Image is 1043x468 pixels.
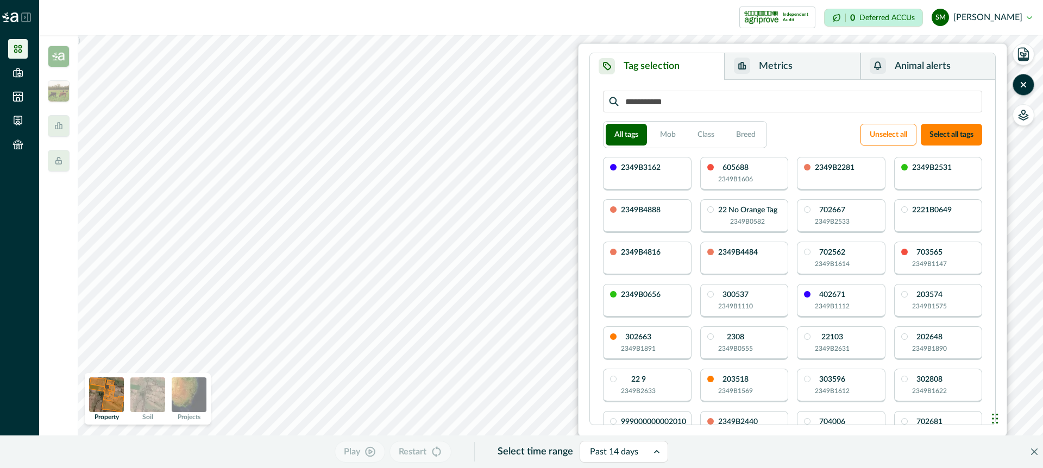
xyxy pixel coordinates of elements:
[142,414,153,420] p: Soil
[916,376,943,383] p: 302808
[621,418,686,426] p: 999000000002010
[859,14,915,22] p: Deferred ACCUs
[621,344,656,353] p: 2349B1891
[621,206,661,214] p: 2349B4888
[815,386,850,396] p: 2349B1612
[860,53,995,80] button: Animal alerts
[815,164,854,172] p: 2349B2281
[625,333,651,341] p: 302663
[631,376,646,383] p: 22 9
[621,164,661,172] p: 2349B3162
[921,124,982,146] button: Select all tags
[718,301,753,311] p: 2349B1110
[718,344,753,353] p: 2349B0555
[819,249,845,256] p: 702562
[819,376,845,383] p: 303596
[718,174,753,184] p: 2349B1606
[783,12,810,23] p: Independent Audit
[78,35,1043,468] canvas: Map
[722,291,749,299] p: 300537
[916,418,943,426] p: 702681
[912,259,947,269] p: 2349B1147
[718,418,758,426] p: 2349B2440
[916,333,943,341] p: 202648
[621,291,661,299] p: 2349B0656
[815,301,850,311] p: 2349B1112
[815,259,850,269] p: 2349B1614
[912,344,947,353] p: 2349B1890
[821,333,843,341] p: 22103
[48,46,70,67] img: insight_carbon-39e2b7a3.png
[178,414,200,420] p: Projects
[912,301,947,311] p: 2349B1575
[819,291,845,299] p: 402671
[130,377,165,412] img: soil preview
[730,217,765,226] p: 2349B0582
[621,386,656,396] p: 2349B2633
[651,124,684,146] button: Mob
[1026,443,1043,460] button: Close
[727,124,764,146] button: Breed
[389,441,451,463] button: Restart
[744,9,778,26] img: certification logo
[725,53,860,80] button: Metrics
[815,217,850,226] p: 2349B2533
[718,386,753,396] p: 2349B1569
[932,4,1032,30] button: steve le moenic[PERSON_NAME]
[916,249,943,256] p: 703565
[621,249,661,256] p: 2349B4816
[992,402,998,435] div: Drag
[722,164,749,172] p: 605688
[172,377,206,412] img: projects preview
[344,445,360,458] p: Play
[95,414,119,420] p: Property
[722,376,749,383] p: 203518
[48,80,70,102] img: insight_readygraze-175b0a17.jpg
[335,441,385,463] button: Play
[860,124,916,146] button: Unselect all
[912,206,952,214] p: 2221B0649
[718,206,777,214] p: 22 No Orange Tag
[590,53,725,80] button: Tag selection
[689,124,723,146] button: Class
[498,445,573,459] p: Select time range
[815,344,850,353] p: 2349B2631
[606,124,647,146] button: All tags
[89,377,124,412] img: property preview
[399,445,426,458] p: Restart
[718,249,758,256] p: 2349B4484
[727,333,744,341] p: 2308
[912,164,952,172] p: 2349B2531
[2,12,18,22] img: Logo
[739,7,815,28] button: certification logoIndependent Audit
[850,14,855,22] p: 0
[916,291,943,299] p: 203574
[989,391,1043,444] iframe: Chat Widget
[819,206,845,214] p: 702667
[912,386,947,396] p: 2349B1622
[819,418,845,426] p: 704006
